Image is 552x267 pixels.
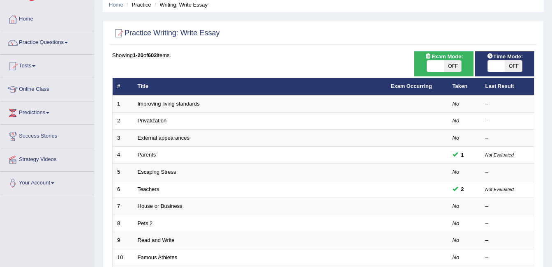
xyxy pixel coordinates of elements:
[485,168,530,176] div: –
[458,185,467,193] span: You can still take this question
[112,51,534,59] div: Showing of items.
[481,78,534,95] th: Last Result
[453,169,460,175] em: No
[113,95,133,113] td: 1
[422,52,466,61] span: Exam Mode:
[113,113,133,130] td: 2
[138,135,189,141] a: External appearances
[113,215,133,232] td: 8
[391,83,432,89] a: Exam Occurring
[453,254,460,260] em: No
[138,101,200,107] a: Improving living standards
[138,117,167,124] a: Privatization
[148,52,157,58] b: 602
[113,232,133,249] td: 9
[138,186,159,192] a: Teachers
[485,152,514,157] small: Not Evaluated
[444,60,461,72] span: OFF
[152,1,208,9] li: Writing: Write Essay
[109,2,123,8] a: Home
[0,55,94,75] a: Tests
[453,237,460,243] em: No
[0,125,94,145] a: Success Stories
[113,78,133,95] th: #
[113,249,133,266] td: 10
[485,254,530,262] div: –
[485,203,530,210] div: –
[483,52,526,61] span: Time Mode:
[0,101,94,122] a: Predictions
[414,51,473,76] div: Show exams occurring in exams
[0,78,94,99] a: Online Class
[485,220,530,228] div: –
[453,203,460,209] em: No
[0,31,94,52] a: Practice Questions
[138,254,178,260] a: Famous Athletes
[138,220,153,226] a: Pets 2
[125,1,151,9] li: Practice
[485,117,530,125] div: –
[485,187,514,192] small: Not Evaluated
[453,135,460,141] em: No
[112,27,219,39] h2: Practice Writing: Write Essay
[0,148,94,169] a: Strategy Videos
[113,198,133,215] td: 7
[113,181,133,198] td: 6
[138,203,182,209] a: House or Business
[113,129,133,147] td: 3
[133,52,143,58] b: 1-20
[453,220,460,226] em: No
[113,164,133,181] td: 5
[138,152,156,158] a: Parents
[485,134,530,142] div: –
[0,172,94,192] a: Your Account
[138,237,175,243] a: Read and Write
[485,237,530,244] div: –
[453,117,460,124] em: No
[113,147,133,164] td: 4
[448,78,481,95] th: Taken
[485,100,530,108] div: –
[0,8,94,28] a: Home
[505,60,522,72] span: OFF
[133,78,386,95] th: Title
[138,169,176,175] a: Escaping Stress
[458,151,467,159] span: You can still take this question
[453,101,460,107] em: No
